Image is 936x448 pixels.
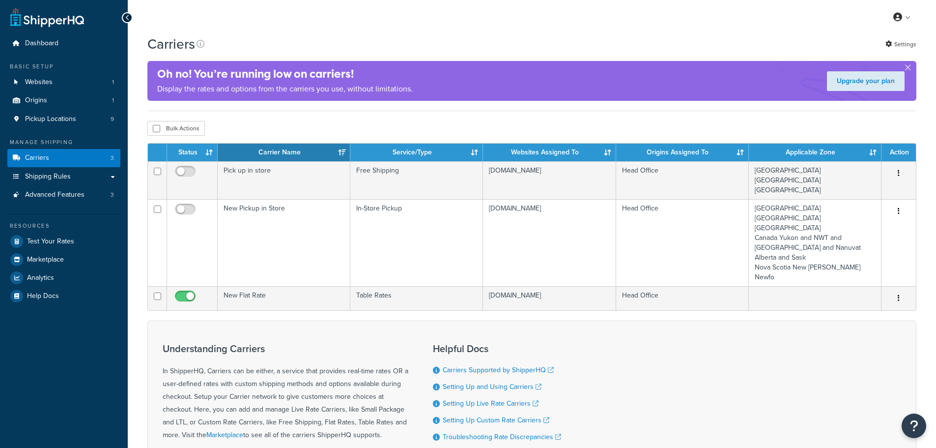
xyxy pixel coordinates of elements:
[443,415,549,425] a: Setting Up Custom Rate Carriers
[111,115,114,123] span: 9
[218,286,350,310] td: New Flat Rate
[7,91,120,110] a: Origins 1
[827,71,905,91] a: Upgrade your plan
[433,343,561,354] h3: Helpful Docs
[7,251,120,269] a: Marketplace
[27,256,64,264] span: Marketplace
[7,73,120,91] li: Websites
[167,144,218,161] th: Status: activate to sort column ascending
[885,37,916,51] a: Settings
[111,191,114,199] span: 3
[350,286,483,310] td: Table Rates
[749,199,881,286] td: [GEOGRAPHIC_DATA] [GEOGRAPHIC_DATA] [GEOGRAPHIC_DATA] Canada Yukon and NWT and [GEOGRAPHIC_DATA] ...
[350,144,483,161] th: Service/Type: activate to sort column ascending
[112,78,114,87] span: 1
[25,78,53,87] span: Websites
[483,161,616,199] td: [DOMAIN_NAME]
[163,343,408,354] h3: Understanding Carriers
[7,186,120,204] li: Advanced Features
[25,96,47,105] span: Origins
[7,287,120,305] a: Help Docs
[350,199,483,286] td: In-Store Pickup
[7,73,120,91] a: Websites 1
[25,39,58,48] span: Dashboard
[27,274,54,282] span: Analytics
[25,191,85,199] span: Advanced Features
[616,161,749,199] td: Head Office
[7,110,120,128] li: Pickup Locations
[7,110,120,128] a: Pickup Locations 9
[7,34,120,53] a: Dashboard
[881,144,916,161] th: Action
[25,173,71,181] span: Shipping Rules
[206,430,243,440] a: Marketplace
[111,154,114,162] span: 3
[27,238,74,246] span: Test Your Rates
[147,121,205,136] button: Bulk Actions
[350,161,483,199] td: Free Shipping
[7,222,120,230] div: Resources
[7,149,120,167] li: Carriers
[443,365,554,375] a: Carriers Supported by ShipperHQ
[483,144,616,161] th: Websites Assigned To: activate to sort column ascending
[7,269,120,287] a: Analytics
[25,115,76,123] span: Pickup Locations
[7,91,120,110] li: Origins
[163,343,408,442] div: In ShipperHQ, Carriers can be either, a service that provides real-time rates OR a user-defined r...
[443,432,561,442] a: Troubleshooting Rate Discrepancies
[7,62,120,71] div: Basic Setup
[749,144,881,161] th: Applicable Zone: activate to sort column ascending
[7,233,120,250] a: Test Your Rates
[147,34,195,54] h1: Carriers
[483,199,616,286] td: [DOMAIN_NAME]
[218,199,350,286] td: New Pickup in Store
[112,96,114,105] span: 1
[218,144,350,161] th: Carrier Name: activate to sort column ascending
[27,292,59,300] span: Help Docs
[616,286,749,310] td: Head Office
[616,199,749,286] td: Head Office
[443,382,541,392] a: Setting Up and Using Carriers
[749,161,881,199] td: [GEOGRAPHIC_DATA] [GEOGRAPHIC_DATA] [GEOGRAPHIC_DATA]
[218,161,350,199] td: Pick up in store
[157,66,413,82] h4: Oh no! You’re running low on carriers!
[443,398,539,409] a: Setting Up Live Rate Carriers
[616,144,749,161] th: Origins Assigned To: activate to sort column ascending
[7,138,120,147] div: Manage Shipping
[7,186,120,204] a: Advanced Features 3
[157,82,413,96] p: Display the rates and options from the carriers you use, without limitations.
[7,149,120,167] a: Carriers 3
[10,7,84,27] a: ShipperHQ Home
[902,414,926,438] button: Open Resource Center
[483,286,616,310] td: [DOMAIN_NAME]
[7,168,120,186] a: Shipping Rules
[25,154,49,162] span: Carriers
